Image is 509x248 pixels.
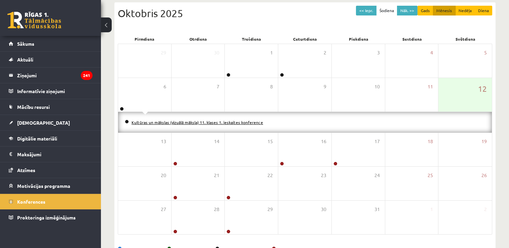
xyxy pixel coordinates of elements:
[163,83,166,90] span: 6
[385,34,439,44] div: Sestdiena
[270,83,273,90] span: 8
[374,172,380,179] span: 24
[377,49,380,56] span: 3
[17,183,70,189] span: Motivācijas programma
[217,83,219,90] span: 7
[478,83,487,94] span: 12
[439,34,492,44] div: Svētdiena
[161,49,166,56] span: 29
[481,172,487,179] span: 26
[267,206,273,213] span: 29
[374,83,380,90] span: 10
[332,34,385,44] div: Piekdiena
[118,6,492,21] div: Oktobris 2025
[455,6,475,15] button: Nedēļa
[7,12,61,29] a: Rīgas 1. Tālmācības vidusskola
[374,206,380,213] span: 31
[484,206,487,213] span: 2
[324,83,326,90] span: 9
[430,206,433,213] span: 1
[475,6,492,15] button: Diena
[433,6,456,15] button: Mēnesis
[9,162,93,178] a: Atzīmes
[374,138,380,145] span: 17
[278,34,332,44] div: Ceturtdiena
[321,172,326,179] span: 23
[267,138,273,145] span: 15
[356,6,376,15] button: << Iepr.
[17,68,93,83] legend: Ziņojumi
[9,194,93,209] a: Konferences
[481,138,487,145] span: 19
[428,172,433,179] span: 25
[430,49,433,56] span: 4
[9,131,93,146] a: Digitālie materiāli
[9,147,93,162] a: Maksājumi
[161,172,166,179] span: 20
[9,83,93,99] a: Informatīvie ziņojumi
[9,99,93,115] a: Mācību resursi
[321,206,326,213] span: 30
[267,172,273,179] span: 22
[428,138,433,145] span: 18
[214,172,219,179] span: 21
[17,147,93,162] legend: Maksājumi
[484,49,487,56] span: 5
[214,206,219,213] span: 28
[9,210,93,225] a: Proktoringa izmēģinājums
[17,214,76,220] span: Proktoringa izmēģinājums
[270,49,273,56] span: 1
[214,138,219,145] span: 14
[9,52,93,67] a: Aktuāli
[214,49,219,56] span: 30
[17,135,57,141] span: Digitālie materiāli
[17,199,45,205] span: Konferences
[428,83,433,90] span: 11
[9,68,93,83] a: Ziņojumi241
[171,34,225,44] div: Otrdiena
[17,56,33,63] span: Aktuāli
[161,138,166,145] span: 13
[9,115,93,130] a: [DEMOGRAPHIC_DATA]
[17,104,50,110] span: Mācību resursi
[17,167,35,173] span: Atzīmes
[9,36,93,51] a: Sākums
[118,34,171,44] div: Pirmdiena
[376,6,397,15] button: Šodiena
[17,41,34,47] span: Sākums
[17,120,70,126] span: [DEMOGRAPHIC_DATA]
[324,49,326,56] span: 2
[417,6,433,15] button: Gads
[17,83,93,99] legend: Informatīvie ziņojumi
[9,178,93,194] a: Motivācijas programma
[161,206,166,213] span: 27
[81,71,93,80] i: 241
[132,120,263,125] a: Kultūras un mākslas (vizuālā māksla) 11. klases 1. ieskaites konference
[225,34,278,44] div: Trešdiena
[397,6,417,15] button: Nāk. >>
[321,138,326,145] span: 16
